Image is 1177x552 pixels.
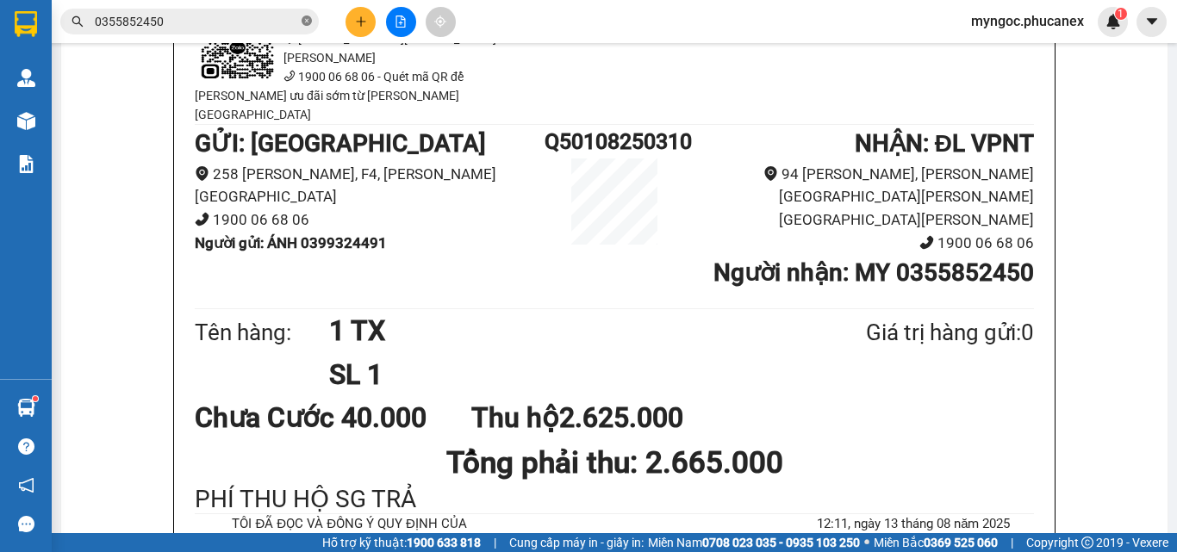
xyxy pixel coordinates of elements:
li: 94 [PERSON_NAME], [PERSON_NAME][GEOGRAPHIC_DATA][PERSON_NAME][GEOGRAPHIC_DATA][PERSON_NAME] [684,163,1034,232]
div: Chưa Cước 40.000 [195,396,471,439]
sup: 1 [1115,8,1127,20]
span: myngoc.phucanex [957,10,1098,32]
b: NHẬN : ĐL VPNT [855,129,1034,158]
div: Thu hộ 2.625.000 [471,396,748,439]
strong: 1900 633 818 [407,536,481,549]
span: close-circle [302,16,312,26]
span: caret-down [1144,14,1160,29]
span: file-add [395,16,407,28]
span: Miền Bắc [874,533,998,552]
li: 1900 06 68 06 - Quét mã QR để [PERSON_NAME] ưu đãi sớm từ [PERSON_NAME][GEOGRAPHIC_DATA] [195,67,505,124]
h1: Tổng phải thu: 2.665.000 [195,439,1034,487]
button: aim [426,7,456,37]
span: ⚪️ [864,539,869,546]
span: phone [919,235,934,250]
img: warehouse-icon [17,399,35,417]
b: GỬI : [GEOGRAPHIC_DATA] [195,129,486,158]
img: warehouse-icon [17,69,35,87]
span: 1 [1118,8,1124,20]
strong: 0369 525 060 [924,536,998,549]
button: caret-down [1137,7,1167,37]
li: 258 [PERSON_NAME], F4, [PERSON_NAME][GEOGRAPHIC_DATA] [195,163,545,208]
span: copyright [1081,536,1093,549]
span: message [18,516,34,532]
li: 1900 06 68 06 [684,232,1034,255]
span: Miền Nam [648,533,860,552]
strong: 0708 023 035 - 0935 103 250 [702,536,860,549]
div: Tên hàng: [195,315,329,350]
li: 1900 06 68 06 [195,208,545,232]
span: Hỗ trợ kỹ thuật: [322,533,481,552]
span: environment [195,166,209,181]
div: PHÍ THU HỘ SG TRẢ [195,487,1034,513]
h1: SL 1 [329,353,782,396]
li: [STREET_ADDRESS][PERSON_NAME][PERSON_NAME] [195,29,505,67]
span: phone [283,70,296,82]
span: Cung cấp máy in - giấy in: [509,533,644,552]
img: logo-vxr [15,11,37,37]
span: | [494,533,496,552]
span: aim [434,16,446,28]
input: Tìm tên, số ĐT hoặc mã đơn [95,12,298,31]
b: Người gửi : ÁNH 0399324491 [195,234,387,251]
span: notification [18,477,34,493]
li: 12:11, ngày 13 tháng 08 năm 2025 [794,514,1034,535]
h1: 1 TX [329,309,782,352]
div: Giá trị hàng gửi: 0 [782,315,1034,350]
span: close-circle [302,14,312,30]
span: | [1011,533,1013,552]
span: environment [763,166,778,181]
span: question-circle [18,438,34,455]
button: file-add [386,7,416,37]
span: search [72,16,84,28]
img: warehouse-icon [17,112,35,130]
b: Người nhận : MY 0355852450 [713,258,1034,287]
img: icon-new-feature [1105,14,1121,29]
span: phone [195,212,209,226]
img: solution-icon [17,155,35,173]
h1: Q50108250310 [545,125,684,158]
sup: 1 [33,396,38,401]
button: plus [346,7,376,37]
span: plus [355,16,367,28]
